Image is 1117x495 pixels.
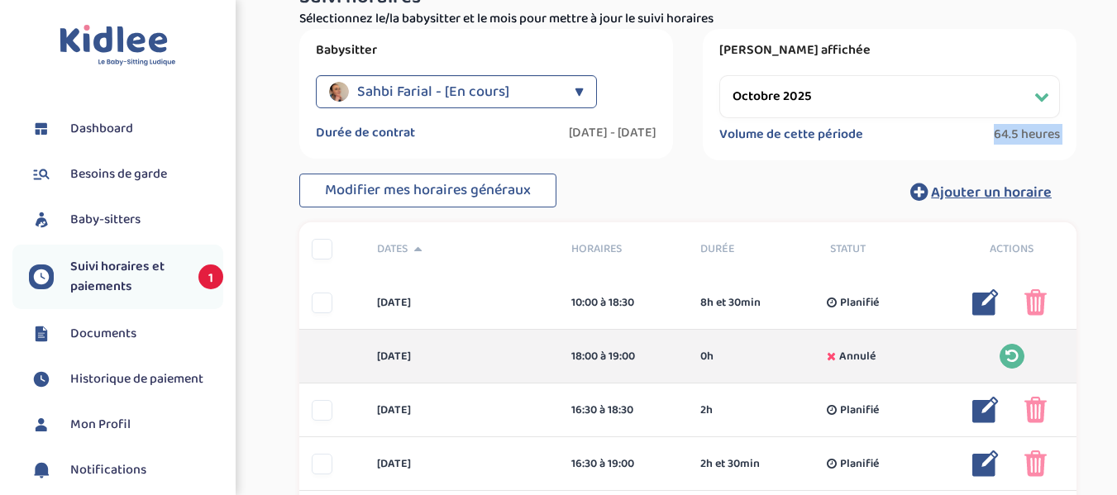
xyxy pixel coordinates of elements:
[948,240,1077,258] div: Actions
[70,210,141,230] span: Baby-sitters
[29,321,223,346] a: Documents
[316,125,415,141] label: Durée de contrat
[60,25,176,67] img: logo.svg
[571,402,676,419] div: 16:30 à 18:30
[198,264,223,289] span: 1
[29,367,223,392] a: Historique de paiement
[1024,397,1047,423] img: poubelle_rose.png
[29,458,223,483] a: Notifications
[325,178,531,202] span: Modifier mes horaires généraux
[70,460,146,480] span: Notifications
[365,294,559,312] div: [DATE]
[719,126,863,143] label: Volume de cette période
[365,348,559,365] div: [DATE]
[29,207,54,232] img: babysitters.svg
[29,264,54,289] img: suivihoraire.svg
[700,402,713,419] span: 2h
[719,42,1060,59] label: [PERSON_NAME] affichée
[840,455,879,473] span: Planifié
[29,117,223,141] a: Dashboard
[571,348,676,365] div: 18:00 à 19:00
[700,455,760,473] span: 2h et 30min
[700,294,761,312] span: 8h et 30min
[972,289,999,316] img: modifier_bleu.png
[70,415,131,435] span: Mon Profil
[1024,450,1047,477] img: poubelle_rose.png
[365,455,559,473] div: [DATE]
[972,397,999,423] img: modifier_bleu.png
[840,402,879,419] span: Planifié
[357,75,509,108] span: Sahbi Farial - [En cours]
[29,257,223,297] a: Suivi horaires et paiements 1
[972,450,999,477] img: modifier_bleu.png
[70,164,167,184] span: Besoins de garde
[299,174,556,208] button: Modifier mes horaires généraux
[700,348,714,365] span: 0h
[299,9,1076,29] p: Sélectionnez le/la babysitter et le mois pour mettre à jour le suivi horaires
[365,402,559,419] div: [DATE]
[1024,289,1047,316] img: poubelle_rose.png
[571,240,676,258] span: Horaires
[29,162,54,187] img: besoin.svg
[571,294,676,312] div: 10:00 à 18:30
[994,126,1060,143] span: 64.5 heures
[29,207,223,232] a: Baby-sitters
[29,458,54,483] img: notification.svg
[840,294,879,312] span: Planifié
[70,369,203,389] span: Historique de paiement
[569,125,656,141] label: [DATE] - [DATE]
[70,324,136,344] span: Documents
[29,321,54,346] img: documents.svg
[839,348,876,365] span: Annulé
[29,412,54,437] img: profil.svg
[70,119,133,139] span: Dashboard
[70,257,182,297] span: Suivi horaires et paiements
[29,117,54,141] img: dashboard.svg
[575,75,584,108] div: ▼
[329,82,349,102] img: avatar_sahbi-farial_2025_07_09_10_28_03.png
[688,240,818,258] div: Durée
[818,240,948,258] div: Statut
[316,42,656,59] label: Babysitter
[29,367,54,392] img: suivihoraire.svg
[365,240,559,258] div: Dates
[29,162,223,187] a: Besoins de garde
[571,455,676,473] div: 16:30 à 19:00
[885,174,1076,210] button: Ajouter un horaire
[931,181,1052,204] span: Ajouter un horaire
[29,412,223,437] a: Mon Profil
